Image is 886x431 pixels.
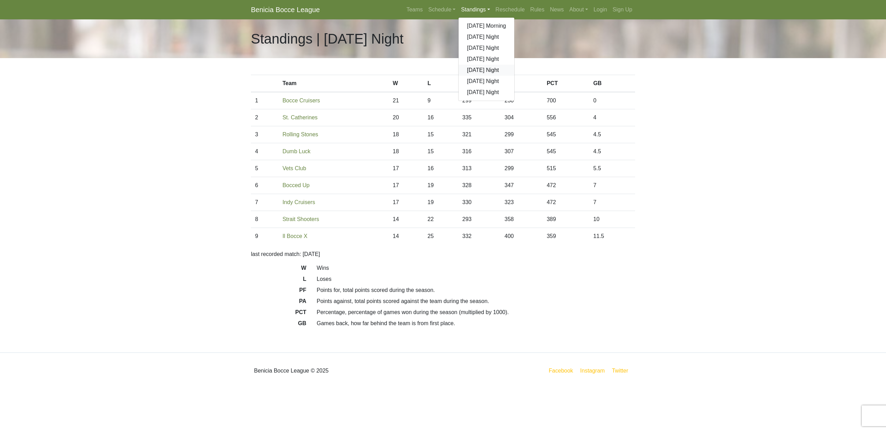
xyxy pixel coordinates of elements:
dd: Loses [311,275,640,283]
td: 17 [389,160,424,177]
td: 299 [458,92,500,109]
td: 22 [423,211,458,228]
a: Schedule [426,3,459,17]
a: St. Catherines [282,114,317,120]
td: 3 [251,126,278,143]
td: 515 [543,160,589,177]
a: [DATE] Morning [459,20,514,31]
td: 21 [389,92,424,109]
a: Facebook [548,366,575,375]
dd: Wins [311,264,640,272]
dt: PCT [246,308,311,319]
td: 335 [458,109,500,126]
td: 328 [458,177,500,194]
td: 230 [500,92,543,109]
td: 11.5 [589,228,635,245]
td: 8 [251,211,278,228]
td: 556 [543,109,589,126]
a: [DATE] Night [459,65,514,76]
a: Reschedule [493,3,528,17]
td: 16 [423,160,458,177]
a: [DATE] Night [459,43,514,54]
td: 321 [458,126,500,143]
td: 19 [423,177,458,194]
td: 472 [543,177,589,194]
td: 472 [543,194,589,211]
a: Login [591,3,610,17]
td: 7 [251,194,278,211]
td: 1 [251,92,278,109]
td: 20 [389,109,424,126]
td: 700 [543,92,589,109]
dt: PF [246,286,311,297]
td: 330 [458,194,500,211]
td: 14 [389,211,424,228]
div: Standings [458,17,515,101]
td: 358 [500,211,543,228]
td: 313 [458,160,500,177]
td: 307 [500,143,543,160]
td: 17 [389,177,424,194]
p: last recorded match: [DATE] [251,250,635,258]
td: 2 [251,109,278,126]
th: PA [500,75,543,92]
td: 545 [543,143,589,160]
td: 359 [543,228,589,245]
td: 400 [500,228,543,245]
th: L [423,75,458,92]
td: 7 [589,177,635,194]
dt: W [246,264,311,275]
td: 293 [458,211,500,228]
td: 18 [389,126,424,143]
a: [DATE] Night [459,31,514,43]
a: Bocce Cruisers [282,98,320,103]
th: PCT [543,75,589,92]
a: Vets Club [282,165,306,171]
td: 15 [423,126,458,143]
h1: Standings | [DATE] Night [251,30,404,47]
dd: Percentage, percentage of games won during the season (multiplied by 1000). [311,308,640,317]
td: 347 [500,177,543,194]
th: GB [589,75,635,92]
div: Benicia Bocce League © 2025 [246,358,443,383]
a: Rules [527,3,547,17]
td: 389 [543,211,589,228]
a: Sign Up [610,3,635,17]
td: 323 [500,194,543,211]
a: Strait Shooters [282,216,319,222]
a: Rolling Stones [282,131,318,137]
th: W [389,75,424,92]
td: 19 [423,194,458,211]
dt: L [246,275,311,286]
td: 299 [500,126,543,143]
td: 25 [423,228,458,245]
a: Benicia Bocce League [251,3,320,17]
td: 4 [589,109,635,126]
a: Instagram [579,366,606,375]
dd: Games back, how far behind the team is from first place. [311,319,640,328]
th: Team [278,75,389,92]
a: Il Bocce X [282,233,307,239]
a: [DATE] Night [459,54,514,65]
dd: Points for, total points scored during the season. [311,286,640,294]
td: 9 [423,92,458,109]
td: 4.5 [589,126,635,143]
td: 332 [458,228,500,245]
a: News [547,3,567,17]
a: About [567,3,591,17]
td: 14 [389,228,424,245]
td: 17 [389,194,424,211]
td: 5.5 [589,160,635,177]
a: [DATE] Night [459,87,514,98]
a: Dumb Luck [282,148,310,154]
td: 545 [543,126,589,143]
a: Standings [458,3,492,17]
td: 16 [423,109,458,126]
dt: PA [246,297,311,308]
td: 4 [251,143,278,160]
dt: GB [246,319,311,330]
td: 7 [589,194,635,211]
td: 299 [500,160,543,177]
a: Indy Cruisers [282,199,315,205]
td: 304 [500,109,543,126]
